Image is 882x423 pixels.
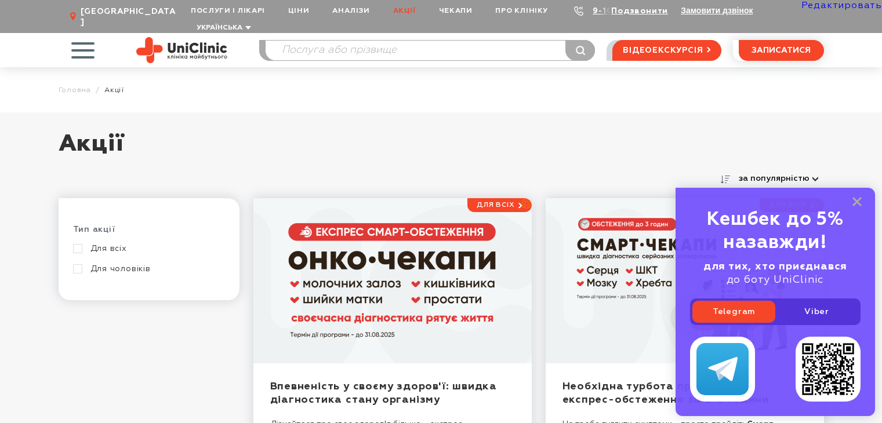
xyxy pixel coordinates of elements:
button: за популярністю [734,170,824,187]
span: Для всіх [477,201,514,210]
div: Тип акції [73,224,225,243]
a: 9-103 [593,7,618,15]
a: Редактировать [801,1,882,10]
div: Кешбек до 5% назавжди! [690,208,861,254]
a: Впевненість у своєму здоров'ї: швидка діагностика стану організму [253,198,532,363]
a: Telegram [692,301,775,323]
a: Подзвонити [611,7,668,15]
a: відеоекскурсія [612,40,721,61]
a: Для чоловіків [73,264,222,274]
span: записатися [752,46,811,54]
h1: Акції [59,130,824,170]
span: Українська [197,24,242,31]
a: Необхідна турбота про здоров'я: експрес-обстеження за 2-3 години [562,381,770,405]
img: Uniclinic [136,37,227,63]
span: [GEOGRAPHIC_DATA] [81,6,179,27]
div: до боту UniClinic [690,260,861,287]
a: Необхідна турбота про здоров'я: експрес-обстеження за 2-3 години [546,198,824,363]
span: відеоекскурсія [623,41,703,60]
b: для тих, хто приєднався [703,261,847,272]
button: Замовити дзвінок [681,6,753,15]
input: Послуга або прізвище [266,41,595,60]
button: Українська [194,24,251,32]
button: записатися [739,40,824,61]
a: Для всіх [73,243,222,254]
a: Впевненість у своєму здоров'ї: швидка діагностика стану організму [270,381,498,405]
span: Акції [104,86,124,94]
a: Головна [59,86,92,94]
a: Viber [775,301,858,323]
